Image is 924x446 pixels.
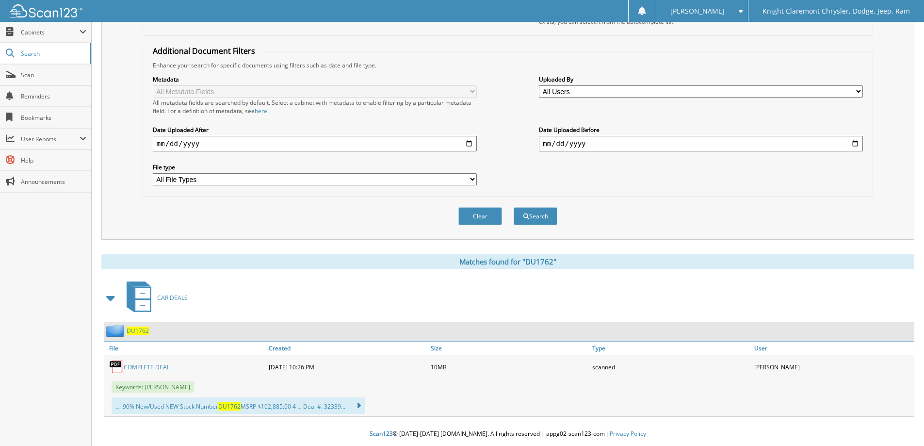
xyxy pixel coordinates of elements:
a: Created [266,342,428,355]
div: ... .90% New/Used NEW Stock Number MSRP $102,885.00 4 ... Deal #: 32339... [112,397,365,414]
span: Keywords: [PERSON_NAME] [112,381,194,393]
span: Knight Claremont Chrysler, Dodge, Jeep, Ram [762,8,910,14]
label: Date Uploaded Before [539,126,863,134]
span: CAR DEALS [157,294,188,302]
a: Size [428,342,590,355]
div: scanned [590,357,752,377]
button: Clear [458,207,502,225]
iframe: Chat Widget [875,399,924,446]
span: User Reports [21,135,80,143]
a: User [752,342,914,355]
div: [PERSON_NAME] [752,357,914,377]
div: Enhance your search for specific documents using filters such as date and file type. [148,61,868,69]
a: Type [590,342,752,355]
span: Reminders [21,92,86,100]
label: Metadata [153,75,477,83]
div: All metadata fields are searched by default. Select a cabinet with metadata to enable filtering b... [153,99,477,115]
span: [PERSON_NAME] [670,8,725,14]
a: DU1762 [127,327,149,335]
span: Cabinets [21,28,80,36]
input: end [539,136,863,151]
span: Scan123 [370,429,393,438]
div: 10MB [428,357,590,377]
a: here [255,107,267,115]
label: Date Uploaded After [153,126,477,134]
span: Announcements [21,178,86,186]
button: Search [514,207,557,225]
div: [DATE] 10:26 PM [266,357,428,377]
a: File [104,342,266,355]
img: PDF.png [109,360,124,374]
label: Uploaded By [539,75,863,83]
span: Help [21,156,86,165]
a: Privacy Policy [610,429,646,438]
legend: Additional Document Filters [148,46,260,56]
span: Scan [21,71,86,79]
label: File type [153,163,477,171]
img: scan123-logo-white.svg [10,4,82,17]
div: Matches found for "DU1762" [101,254,914,269]
span: DU1762 [218,402,241,411]
div: © [DATE]-[DATE] [DOMAIN_NAME]. All rights reserved | appg02-scan123-com | [92,422,924,446]
a: COMPLETE DEAL [124,363,170,371]
input: start [153,136,477,151]
span: Bookmarks [21,114,86,122]
span: Search [21,50,85,58]
img: folder2.png [106,325,127,337]
a: CAR DEALS [121,279,188,317]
